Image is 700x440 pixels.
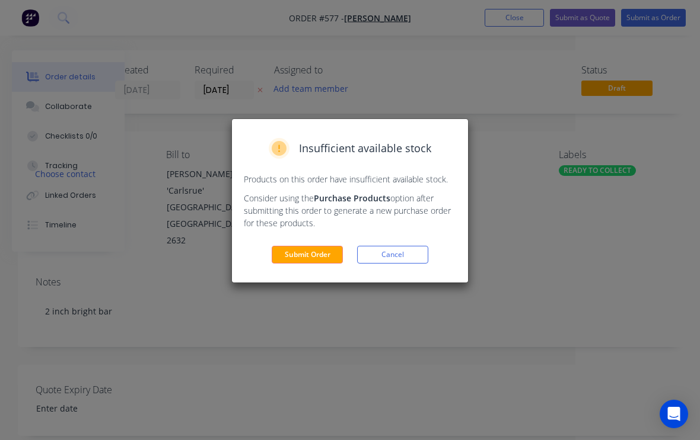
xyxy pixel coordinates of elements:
[244,192,456,229] p: Consider using the option after submitting this order to generate a new purchase order for these ...
[272,246,343,264] button: Submit Order
[660,400,688,428] div: Open Intercom Messenger
[357,246,428,264] button: Cancel
[299,140,431,156] span: Insufficient available stock
[244,173,456,185] p: Products on this order have insufficient available stock.
[314,192,390,204] strong: Purchase Products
